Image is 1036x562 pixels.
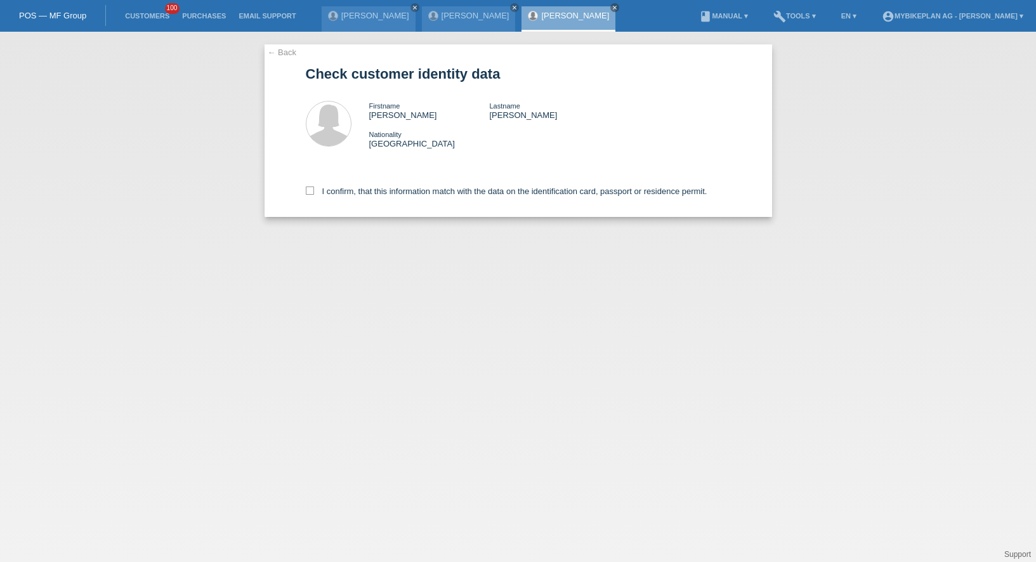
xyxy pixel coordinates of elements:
[19,11,86,20] a: POS — MF Group
[369,102,400,110] span: Firstname
[699,10,712,23] i: book
[693,12,754,20] a: bookManual ▾
[612,4,618,11] i: close
[511,4,518,11] i: close
[232,12,302,20] a: Email Support
[410,3,419,12] a: close
[489,101,610,120] div: [PERSON_NAME]
[882,10,895,23] i: account_circle
[176,12,232,20] a: Purchases
[442,11,509,20] a: [PERSON_NAME]
[835,12,863,20] a: EN ▾
[610,3,619,12] a: close
[1004,550,1031,559] a: Support
[773,10,786,23] i: build
[369,101,490,120] div: [PERSON_NAME]
[541,11,609,20] a: [PERSON_NAME]
[875,12,1030,20] a: account_circleMybikeplan AG - [PERSON_NAME] ▾
[412,4,418,11] i: close
[165,3,180,14] span: 100
[369,129,490,148] div: [GEOGRAPHIC_DATA]
[510,3,519,12] a: close
[268,48,297,57] a: ← Back
[119,12,176,20] a: Customers
[306,66,731,82] h1: Check customer identity data
[341,11,409,20] a: [PERSON_NAME]
[369,131,402,138] span: Nationality
[767,12,822,20] a: buildTools ▾
[489,102,520,110] span: Lastname
[306,186,707,196] label: I confirm, that this information match with the data on the identification card, passport or resi...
